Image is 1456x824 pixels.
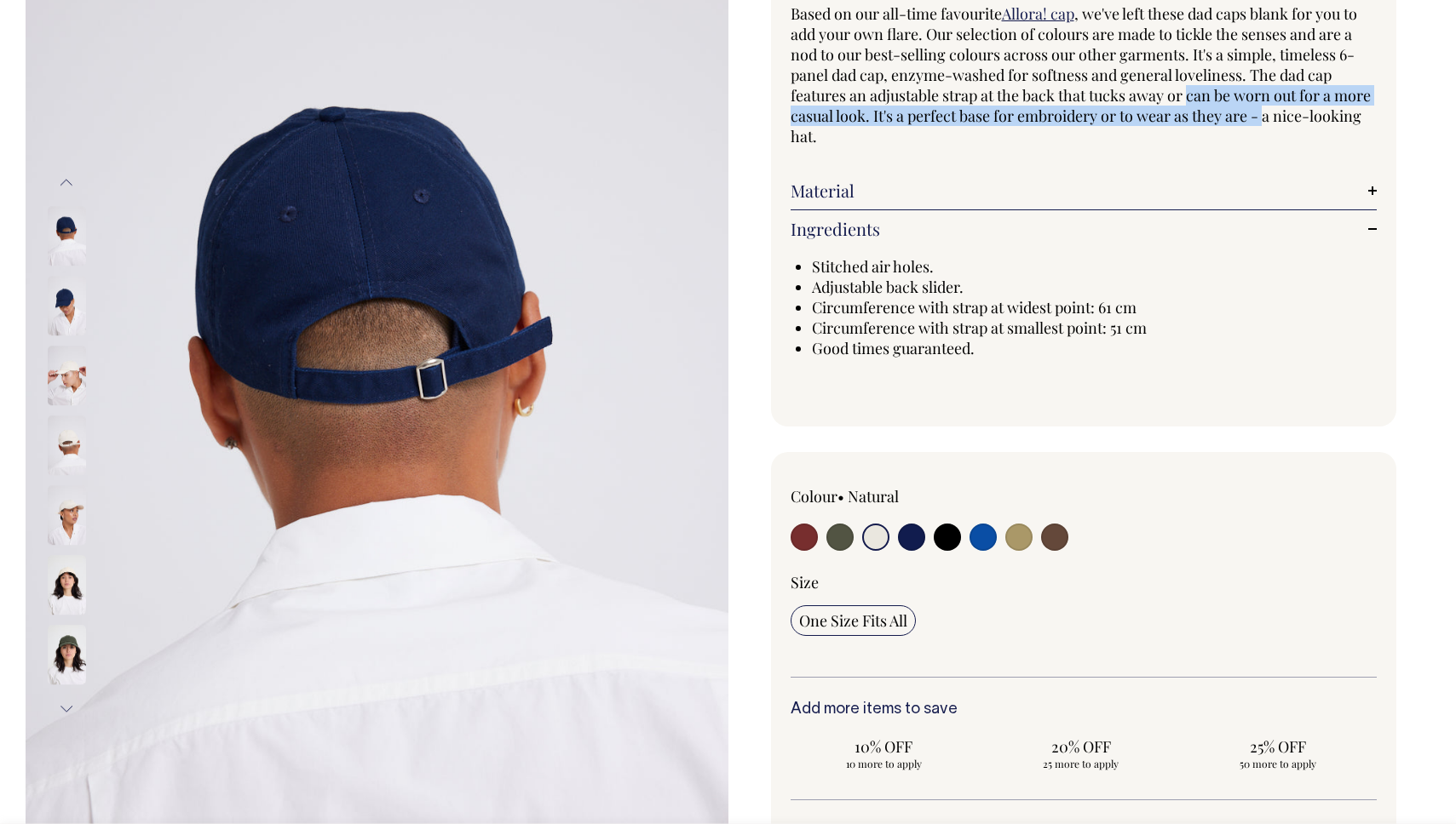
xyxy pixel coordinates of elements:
[791,731,977,775] input: 10% OFF 10 more to apply
[791,3,1371,146] span: , we've left these dad caps blank for you to add your own flare. Our selection of colours are mad...
[1193,757,1362,770] span: 50 more to apply
[812,338,975,358] span: Good times guaranteed.
[791,605,916,636] input: One Size Fits All
[54,163,79,202] button: Previous
[48,626,86,685] img: olive
[791,486,1025,506] div: Colour
[1002,3,1074,24] a: Allora! cap
[791,572,1378,592] div: Size
[799,757,969,770] span: 10 more to apply
[837,486,844,506] span: •
[791,180,1378,201] a: Material
[48,277,86,336] img: dark-navy
[48,346,86,406] img: natural
[996,757,1165,770] span: 25 more to apply
[987,731,1174,775] input: 20% OFF 25 more to apply
[848,486,899,506] label: Natural
[48,556,86,615] img: natural
[1184,731,1371,775] input: 25% OFF 50 more to apply
[791,219,1378,239] a: Ingredients
[996,736,1165,757] span: 20% OFF
[48,486,86,546] img: natural
[48,207,86,266] img: dark-navy
[791,3,1002,24] span: Based on our all-time favourite
[799,736,969,757] span: 10% OFF
[54,690,79,729] button: Next
[1193,736,1362,757] span: 25% OFF
[812,277,964,297] span: Adjustable back slider.
[812,297,1137,318] span: Circumference with strap at widest point: 61 cm
[812,256,934,277] span: Stitched air holes.
[791,701,1378,718] h6: Add more items to save
[812,318,1147,338] span: Circumference with strap at smallest point: 51 cm
[799,610,907,631] span: One Size Fits All
[48,416,86,476] img: natural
